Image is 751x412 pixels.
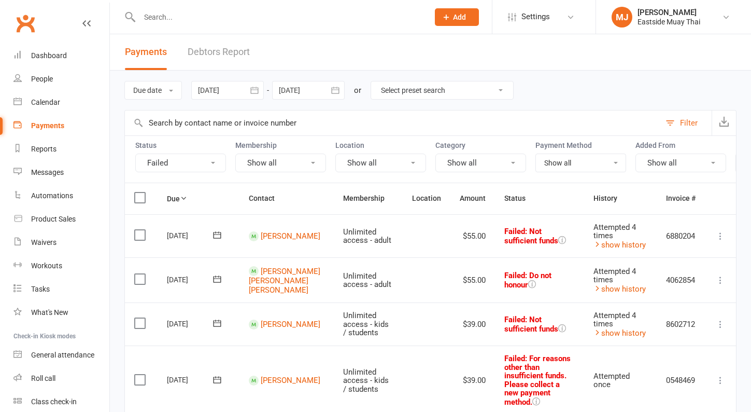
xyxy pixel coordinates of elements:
[13,231,109,254] a: Waivers
[167,271,215,287] div: [DATE]
[158,183,239,214] th: Due
[504,354,571,407] span: : For reasons other than insufficient funds. Please collect a new payment method.
[239,183,334,214] th: Contact
[13,301,109,324] a: What's New
[504,227,558,245] span: : Not sufficient funds
[657,303,705,346] td: 8602712
[125,46,167,57] span: Payments
[593,284,646,294] a: show history
[13,367,109,390] a: Roll call
[593,267,636,285] span: Attempted 4 times
[261,376,320,385] a: [PERSON_NAME]
[13,44,109,67] a: Dashboard
[31,308,68,317] div: What's New
[235,141,326,149] label: Membership
[167,372,215,388] div: [DATE]
[135,141,226,149] label: Status
[535,141,626,149] label: Payment Method
[31,285,50,293] div: Tasks
[335,141,426,149] label: Location
[31,75,53,83] div: People
[31,351,94,359] div: General attendance
[637,17,700,26] div: Eastside Muay Thai
[657,214,705,258] td: 6880204
[13,114,109,138] a: Payments
[31,51,67,60] div: Dashboard
[13,138,109,161] a: Reports
[450,214,495,258] td: $55.00
[125,34,167,70] button: Payments
[31,168,64,176] div: Messages
[31,145,56,153] div: Reports
[261,231,320,241] a: [PERSON_NAME]
[235,154,326,172] button: Show all
[31,98,60,106] div: Calendar
[31,374,55,382] div: Roll call
[450,303,495,346] td: $39.00
[495,183,584,214] th: Status
[403,183,450,214] th: Location
[504,227,558,245] span: Failed
[334,183,403,214] th: Membership
[637,8,700,17] div: [PERSON_NAME]
[31,397,77,406] div: Class check-in
[343,311,389,337] span: Unlimited access - kids / students
[13,208,109,231] a: Product Sales
[504,271,551,290] span: Failed
[31,262,62,270] div: Workouts
[635,141,726,149] label: Added From
[435,154,526,172] button: Show all
[31,191,73,200] div: Automations
[167,315,215,332] div: [DATE]
[657,183,705,214] th: Invoice #
[593,372,630,390] span: Attempted once
[450,183,495,214] th: Amount
[504,271,551,290] span: : Do not honour
[657,257,705,303] td: 4062854
[343,367,389,394] span: Unlimited access - kids / students
[31,215,76,223] div: Product Sales
[13,67,109,91] a: People
[13,254,109,278] a: Workouts
[504,315,558,334] span: : Not sufficient funds
[612,7,632,28] div: MJ
[504,315,558,334] span: Failed
[354,84,361,97] div: or
[504,354,571,407] span: Failed
[593,223,636,241] span: Attempted 4 times
[584,183,657,214] th: History
[435,8,479,26] button: Add
[167,227,215,243] div: [DATE]
[343,227,391,245] span: Unlimited access - adult
[13,161,109,184] a: Messages
[13,91,109,114] a: Calendar
[593,328,646,338] a: show history
[593,311,636,329] span: Attempted 4 times
[593,240,646,250] a: show history
[680,117,698,129] div: Filter
[12,10,38,36] a: Clubworx
[435,141,526,149] label: Category
[249,267,320,295] a: [PERSON_NAME] [PERSON_NAME] [PERSON_NAME]
[125,111,660,135] input: Search by contact name or invoice number
[13,184,109,208] a: Automations
[13,344,109,367] a: General attendance kiosk mode
[635,154,726,172] button: Show all
[124,81,182,100] button: Due date
[660,111,712,135] button: Filter
[335,154,426,172] button: Show all
[450,257,495,303] td: $55.00
[343,271,391,290] span: Unlimited access - adult
[31,238,56,246] div: Waivers
[521,5,550,29] span: Settings
[261,320,320,329] a: [PERSON_NAME]
[453,13,466,21] span: Add
[13,278,109,301] a: Tasks
[31,121,64,130] div: Payments
[188,34,250,70] a: Debtors Report
[136,10,421,24] input: Search...
[135,154,226,172] button: Failed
